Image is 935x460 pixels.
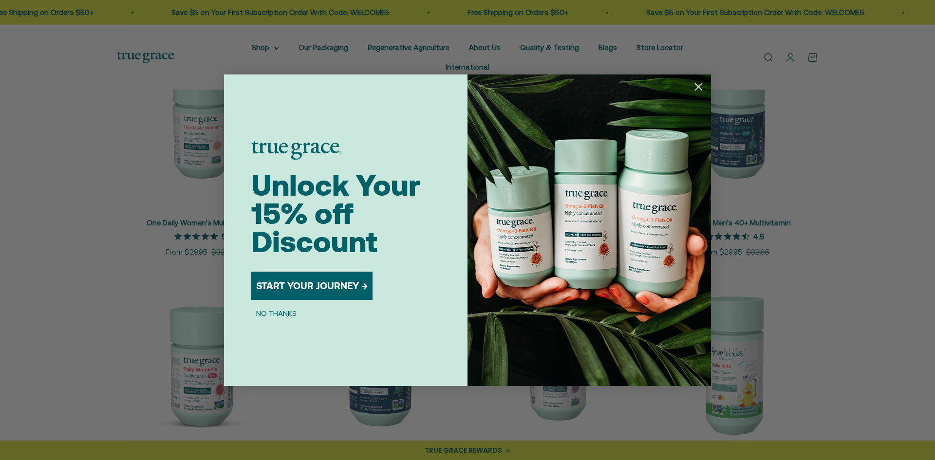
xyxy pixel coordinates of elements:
span: Unlock Your 15% off Discount [251,168,420,258]
img: 098727d5-50f8-4f9b-9554-844bb8da1403.jpeg [467,74,711,386]
button: START YOUR JOURNEY → [251,272,373,300]
button: NO THANKS [251,308,301,319]
button: Close dialog [690,78,707,95]
img: logo placeholder [251,141,341,160]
